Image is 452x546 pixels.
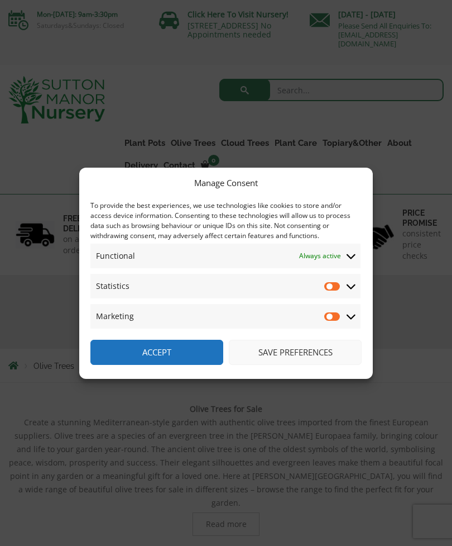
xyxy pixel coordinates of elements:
[96,249,135,263] span: Functional
[90,340,223,365] button: Accept
[194,176,258,189] div: Manage Consent
[90,244,360,268] summary: Functional Always active
[90,304,360,329] summary: Marketing
[229,340,362,365] button: Save preferences
[96,310,134,323] span: Marketing
[96,279,129,293] span: Statistics
[299,249,341,263] span: Always active
[90,201,360,241] div: To provide the best experiences, we use technologies like cookies to store and/or access device i...
[90,274,360,298] summary: Statistics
